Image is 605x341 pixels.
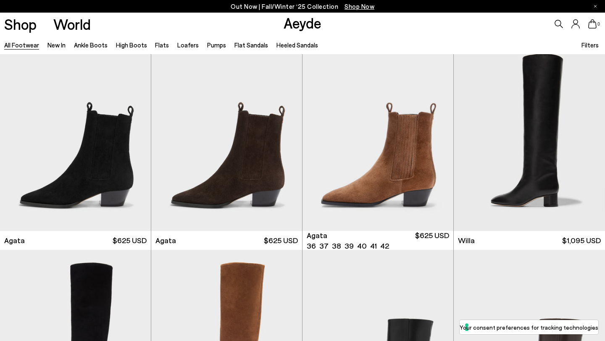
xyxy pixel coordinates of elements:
[302,42,453,231] img: Agata Suede Ankle Boots
[370,241,377,251] li: 41
[151,42,302,231] img: Agata Suede Ankle Boots
[231,1,374,12] p: Out Now | Fall/Winter ‘25 Collection
[581,41,599,49] span: Filters
[307,241,387,251] ul: variant
[4,17,37,31] a: Shop
[357,241,367,251] li: 40
[380,241,389,251] li: 42
[155,235,176,246] span: Agata
[307,241,316,251] li: 36
[284,14,321,31] a: Aeyde
[234,41,268,49] a: Flat Sandals
[302,42,453,231] div: 1 / 6
[53,17,91,31] a: World
[113,235,147,246] span: $625 USD
[588,19,597,29] a: 0
[155,41,169,49] a: Flats
[319,241,329,251] li: 37
[264,235,298,246] span: $625 USD
[302,231,453,250] a: Agata 36 37 38 39 40 41 42 $625 USD
[454,231,605,250] a: Willa $1,095 USD
[302,42,453,231] a: Next slide Previous slide
[332,241,341,251] li: 38
[415,230,449,251] span: $625 USD
[460,320,598,334] button: Your consent preferences for tracking technologies
[74,41,108,49] a: Ankle Boots
[116,41,147,49] a: High Boots
[307,230,327,241] span: Agata
[458,235,475,246] span: Willa
[47,41,66,49] a: New In
[460,323,598,332] label: Your consent preferences for tracking technologies
[454,42,605,231] img: Willa Leather Over-Knee Boots
[207,41,226,49] a: Pumps
[151,231,302,250] a: Agata $625 USD
[345,3,374,10] span: Navigate to /collections/new-in
[562,235,601,246] span: $1,095 USD
[345,241,354,251] li: 39
[4,41,39,49] a: All Footwear
[597,22,601,26] span: 0
[4,235,25,246] span: Agata
[276,41,318,49] a: Heeled Sandals
[177,41,199,49] a: Loafers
